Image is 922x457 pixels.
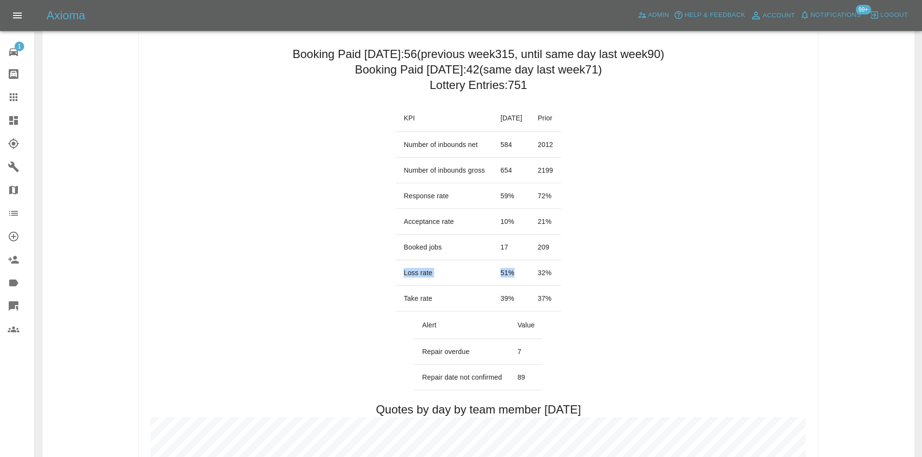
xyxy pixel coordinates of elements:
[798,8,863,23] button: Notifications
[15,42,24,51] span: 1
[530,260,561,286] td: 32 %
[530,104,561,132] th: Prior
[46,8,85,23] h5: Axioma
[396,235,493,260] td: Booked jobs
[684,10,745,21] span: Help & Feedback
[493,158,530,183] td: 654
[671,8,747,23] button: Help & Feedback
[763,10,795,21] span: Account
[811,10,861,21] span: Notifications
[530,158,561,183] td: 2199
[493,132,530,158] td: 584
[748,8,798,23] a: Account
[880,10,908,21] span: Logout
[493,104,530,132] th: [DATE]
[414,311,510,339] th: Alert
[510,365,543,390] td: 89
[493,209,530,235] td: 10 %
[493,183,530,209] td: 59 %
[396,104,493,132] th: KPI
[414,339,510,365] td: Repair overdue
[635,8,672,23] a: Admin
[292,46,664,62] h2: Booking Paid [DATE]: 56 (previous week 315 , until same day last week 90 )
[6,4,29,27] button: Open drawer
[530,235,561,260] td: 209
[493,235,530,260] td: 17
[510,311,543,339] th: Value
[396,158,493,183] td: Number of inbounds gross
[530,183,561,209] td: 72 %
[396,286,493,311] td: Take rate
[510,339,543,365] td: 7
[530,286,561,311] td: 37 %
[396,209,493,235] td: Acceptance rate
[396,183,493,209] td: Response rate
[396,132,493,158] td: Number of inbounds net
[493,260,530,286] td: 51 %
[430,77,527,93] h2: Lottery Entries: 751
[355,62,602,77] h2: Booking Paid [DATE]: 42 (same day last week 71 )
[376,402,581,417] h2: Quotes by day by team member [DATE]
[414,365,510,390] td: Repair date not confirmed
[530,132,561,158] td: 2012
[493,286,530,311] td: 39 %
[856,5,871,15] span: 99+
[867,8,910,23] button: Logout
[648,10,669,21] span: Admin
[396,260,493,286] td: Loss rate
[530,209,561,235] td: 21 %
